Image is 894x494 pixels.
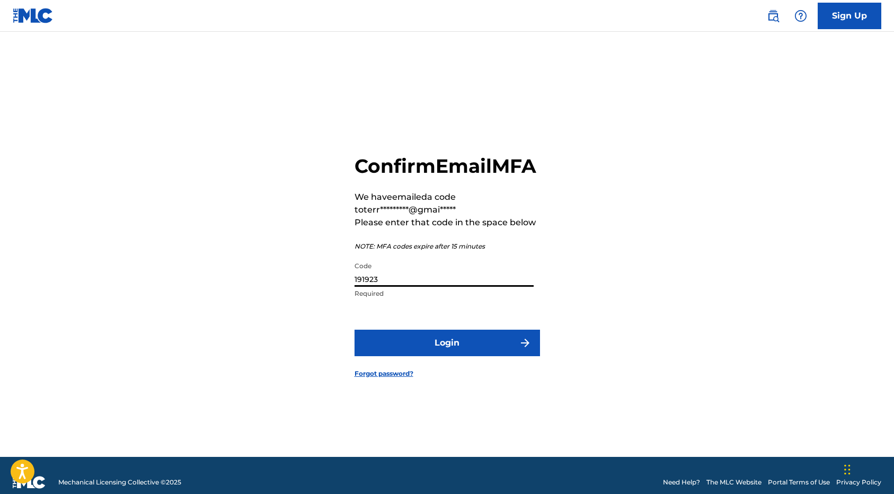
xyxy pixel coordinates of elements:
h2: Confirm Email MFA [355,154,540,178]
a: Need Help? [663,478,700,487]
img: search [767,10,780,22]
p: NOTE: MFA codes expire after 15 minutes [355,242,540,251]
a: Sign Up [818,3,881,29]
a: Public Search [763,5,784,27]
a: Portal Terms of Use [768,478,830,487]
div: Drag [844,454,851,486]
a: Forgot password? [355,369,413,378]
img: help [794,10,807,22]
div: Help [790,5,811,27]
iframe: Chat Widget [841,443,894,494]
p: Required [355,289,534,298]
a: Privacy Policy [836,478,881,487]
img: MLC Logo [13,8,54,23]
a: The MLC Website [706,478,762,487]
span: Mechanical Licensing Collective © 2025 [58,478,181,487]
img: f7272a7cc735f4ea7f67.svg [519,337,532,349]
button: Login [355,330,540,356]
p: Please enter that code in the space below [355,216,540,229]
img: logo [13,476,46,489]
